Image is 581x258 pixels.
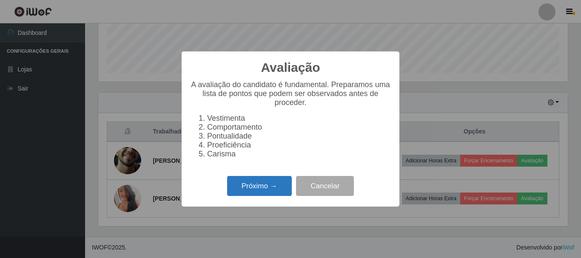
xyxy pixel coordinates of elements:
li: Vestimenta [207,114,391,123]
button: Cancelar [296,176,354,196]
li: Carisma [207,150,391,159]
button: Próximo → [227,176,292,196]
li: Comportamento [207,123,391,132]
h2: Avaliação [261,60,320,75]
li: Proeficiência [207,141,391,150]
li: Pontualidade [207,132,391,141]
p: A avaliação do candidato é fundamental. Preparamos uma lista de pontos que podem ser observados a... [190,80,391,107]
